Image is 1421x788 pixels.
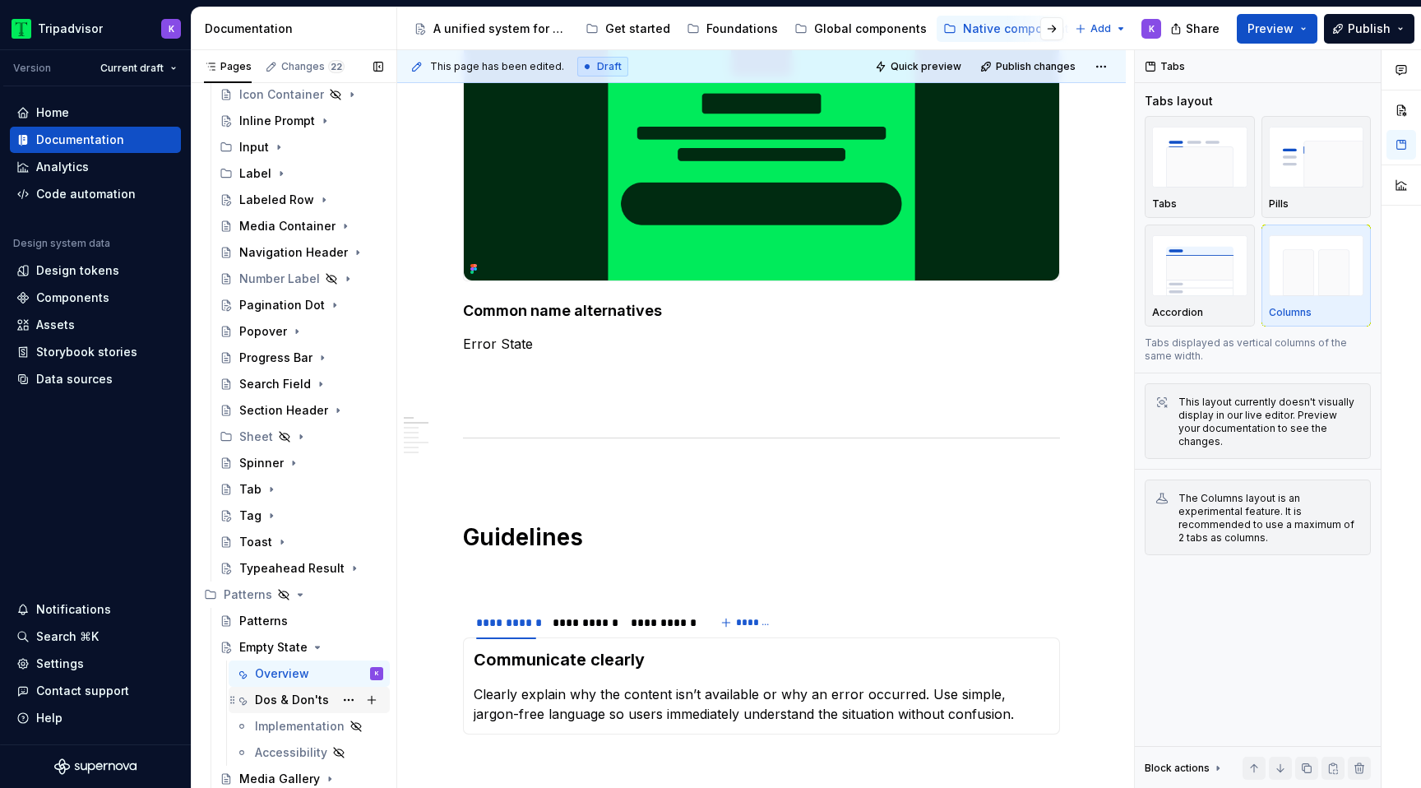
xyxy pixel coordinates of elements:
a: Analytics [10,154,181,180]
button: Search ⌘K [10,623,181,650]
div: Section Header [239,402,328,419]
div: Media Container [239,218,336,234]
div: Tab [239,481,262,498]
div: Code automation [36,186,136,202]
div: K [375,665,379,682]
div: Components [36,290,109,306]
div: Popover [239,323,287,340]
button: placeholderAccordion [1145,225,1255,327]
div: Design tokens [36,262,119,279]
a: Spinner [213,450,390,476]
button: Publish [1324,14,1414,44]
button: Contact support [10,678,181,704]
span: Quick preview [891,60,961,73]
div: Empty State [239,639,308,656]
a: Home [10,100,181,126]
a: Global components [788,16,933,42]
span: Draft [597,60,622,73]
a: Dos & Don'ts [229,687,390,713]
div: Label [213,160,390,187]
div: Design system data [13,237,110,250]
p: Pills [1269,197,1289,211]
div: Patterns [197,582,390,608]
div: Foundations [706,21,778,37]
a: Foundations [680,16,785,42]
div: Pages [204,60,252,73]
button: placeholderPills [1261,116,1372,218]
div: Progress Bar [239,350,312,366]
span: Publish changes [996,60,1076,73]
div: Notifications [36,601,111,618]
span: 22 [328,60,345,73]
button: Preview [1237,14,1317,44]
a: Settings [10,651,181,677]
div: Tripadvisor [38,21,103,37]
div: Analytics [36,159,89,175]
div: Get started [605,21,670,37]
div: Icon Container [239,86,324,103]
span: Share [1186,21,1220,37]
div: Toast [239,534,272,550]
p: Accordion [1152,306,1203,319]
div: This layout currently doesn't visually display in our live editor. Preview your documentation to ... [1178,396,1360,448]
div: Media Gallery [239,771,320,787]
div: Overview [255,665,309,682]
div: The Columns layout is an experimental feature. It is recommended to use a maximum of 2 tabs as co... [1178,492,1360,545]
div: Implementation [255,718,345,735]
a: Accessibility [229,739,390,766]
div: Block actions [1145,757,1224,780]
div: Changes [281,60,345,73]
a: Implementation [229,713,390,739]
div: A unified system for every journey. [433,21,569,37]
div: Sheet [213,424,390,450]
img: placeholder [1269,235,1364,295]
a: Pagination Dot [213,292,390,318]
div: K [1149,22,1155,35]
div: Inline Prompt [239,113,315,129]
a: Assets [10,312,181,338]
div: Patterns [224,586,272,603]
div: Sheet [239,429,273,445]
div: Help [36,710,62,726]
div: Search ⌘K [36,628,99,645]
a: Tag [213,503,390,529]
button: Quick preview [870,55,969,78]
div: Dos & Don'ts [255,692,329,708]
button: Add [1070,17,1132,40]
div: Storybook stories [36,344,137,360]
a: Popover [213,318,390,345]
button: Publish changes [975,55,1083,78]
div: Page tree [407,12,1067,45]
button: Notifications [10,596,181,623]
div: Tabs layout [1145,93,1213,109]
a: Navigation Header [213,239,390,266]
a: Number Label [213,266,390,292]
section-item: Guideline 1 [474,648,1049,724]
div: Navigation Header [239,244,348,261]
svg: Supernova Logo [54,758,137,775]
button: Share [1162,14,1230,44]
img: 0ed0e8b8-9446-497d-bad0-376821b19aa5.png [12,19,31,39]
a: Search Field [213,371,390,397]
a: Section Header [213,397,390,424]
a: Progress Bar [213,345,390,371]
div: Data sources [36,371,113,387]
a: A unified system for every journey. [407,16,576,42]
a: Data sources [10,366,181,392]
div: Tag [239,508,262,524]
div: Contact support [36,683,129,699]
a: Patterns [213,608,390,634]
p: Tabs displayed as vertical columns of the same width. [1145,336,1371,363]
span: This page has been edited. [430,60,564,73]
a: Native components [937,16,1082,42]
a: Components [10,285,181,311]
div: K [169,22,174,35]
div: Number Label [239,271,320,287]
div: Version [13,62,51,75]
a: Code automation [10,181,181,207]
a: Storybook stories [10,339,181,365]
p: Tabs [1152,197,1177,211]
button: Help [10,705,181,731]
span: Preview [1247,21,1294,37]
